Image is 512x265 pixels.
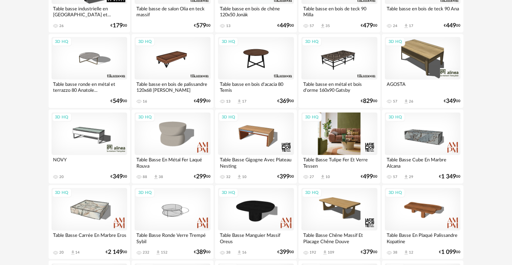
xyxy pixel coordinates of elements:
[113,23,123,28] span: 179
[385,80,461,94] div: AGOSTA
[385,37,405,47] div: 3D HQ
[242,99,247,104] div: 17
[280,99,290,104] span: 369
[196,250,206,255] span: 389
[110,99,127,104] div: € 00
[409,24,413,28] div: 17
[108,250,123,255] span: 2 149
[242,250,247,255] div: 16
[76,250,80,255] div: 14
[446,99,456,104] span: 349
[403,174,409,180] span: Download icon
[194,174,211,179] div: € 00
[52,155,128,170] div: NOVY
[361,99,377,104] div: € 00
[385,188,405,198] div: 3D HQ
[218,155,294,170] div: Table Basse Gigogne Avec Plateau Nesting
[218,37,238,47] div: 3D HQ
[155,250,161,255] span: Download icon
[237,250,242,255] span: Download icon
[215,34,297,108] a: 3D HQ Table basse en bois d'acacia 80 Temis 13 Download icon 17 €36900
[135,4,211,19] div: Table basse de salon Olia en teck massif
[361,250,377,255] div: € 00
[110,174,127,179] div: € 00
[385,231,461,245] div: Table Basse En Plaqué Palissandre Kopatine
[382,34,464,108] a: 3D HQ AGOSTA 57 Download icon 26 €34900
[135,231,211,245] div: Table Basse Ronde Verre Trempé Sybil
[441,174,456,179] span: 1 349
[363,99,373,104] span: 829
[363,23,373,28] span: 479
[446,23,456,28] span: 449
[215,185,297,259] a: 3D HQ Table Basse Manguier Massif Oreus 38 Download icon 16 €39900
[403,99,409,104] span: Download icon
[301,155,377,170] div: Table Basse Tulipe Fer Et Verre Tessen
[326,175,330,179] div: 10
[393,175,397,179] div: 57
[322,250,328,255] span: Download icon
[113,174,123,179] span: 349
[135,155,211,170] div: Table Basse En Métal Fer Laqué Rouva
[385,155,461,170] div: Table Basse Cube En Marbre Alcana
[439,174,460,179] div: € 00
[226,99,231,104] div: 13
[444,23,460,28] div: € 00
[298,34,380,108] a: 3D HQ Table basse en métal et bois d'orme 160x90 Gatsby €82900
[218,231,294,245] div: Table Basse Manguier Massif Oreus
[280,250,290,255] span: 399
[159,175,163,179] div: 38
[143,175,147,179] div: 88
[326,24,330,28] div: 35
[361,174,377,179] div: € 00
[320,174,326,180] span: Download icon
[320,23,326,29] span: Download icon
[60,24,64,28] div: 26
[196,174,206,179] span: 299
[52,4,128,19] div: Table basse industrielle en [GEOGRAPHIC_DATA] et...
[196,99,206,104] span: 499
[49,110,131,184] a: 3D HQ NOVY 20 €34900
[110,23,127,28] div: € 00
[143,250,149,255] div: 232
[363,174,373,179] span: 499
[218,80,294,94] div: Table basse en bois d'acacia 80 Temis
[242,175,247,179] div: 10
[161,250,168,255] div: 152
[52,188,72,198] div: 3D HQ
[277,174,294,179] div: € 00
[60,175,64,179] div: 20
[361,23,377,28] div: € 00
[52,80,128,94] div: Table basse ronde en métal et terrazzo 80 Anatole...
[226,250,231,255] div: 38
[135,80,211,94] div: Table basse en bois de palissandre 120x68 [PERSON_NAME]
[439,250,460,255] div: € 00
[132,34,214,108] a: 3D HQ Table basse en bois de palissandre 120x68 [PERSON_NAME] 16 €49900
[409,175,413,179] div: 29
[302,113,322,122] div: 3D HQ
[106,250,127,255] div: € 00
[298,185,380,259] a: 3D HQ Table Basse Chêne Massif Et Placage Chêne Douve 192 Download icon 109 €37900
[218,113,238,122] div: 3D HQ
[49,185,131,259] a: 3D HQ Table Basse Carrée En Marbre Eros 20 Download icon 14 €2 14900
[393,24,397,28] div: 24
[301,231,377,245] div: Table Basse Chêne Massif Et Placage Chêne Douve
[218,188,238,198] div: 3D HQ
[393,99,397,104] div: 57
[328,250,334,255] div: 109
[277,99,294,104] div: € 00
[218,4,294,19] div: Table basse en bois de chêne 120x50 Jonàk
[132,185,214,259] a: 3D HQ Table Basse Ronde Verre Trempé Sybil 232 Download icon 152 €38900
[194,23,211,28] div: € 00
[301,80,377,94] div: Table basse en métal et bois d'orme 160x90 Gatsby
[135,37,155,47] div: 3D HQ
[302,188,322,198] div: 3D HQ
[385,4,461,19] div: Table basse en bois de teck 90 Ana
[132,110,214,184] a: 3D HQ Table Basse En Métal Fer Laqué Rouva 88 Download icon 38 €29900
[409,99,413,104] div: 26
[52,37,72,47] div: 3D HQ
[280,174,290,179] span: 399
[301,4,377,19] div: Table basse en bois de teck 90 Milla
[196,23,206,28] span: 579
[385,113,405,122] div: 3D HQ
[70,250,76,255] span: Download icon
